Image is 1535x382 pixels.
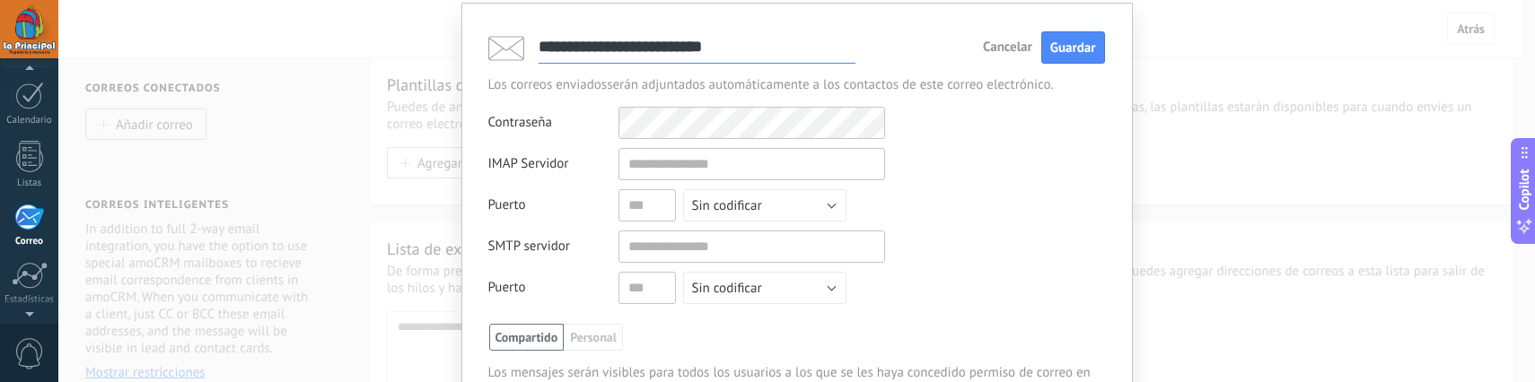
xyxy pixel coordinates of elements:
[4,178,56,189] div: Listas
[692,197,762,214] span: Sin codificar
[488,230,618,263] div: SMTP servidor
[1050,39,1096,56] span: Guardar
[683,189,846,221] button: Sin codificar
[489,324,565,351] span: Compartido
[564,324,623,351] span: Personal
[1515,169,1533,211] span: Copilot
[488,148,618,180] div: IMAP Servidor
[488,76,1105,93] div: Los correos enviados serán adjuntados automáticamente a los contactos de este correo electrónico.
[683,272,846,304] button: Sin codificar
[488,272,618,304] div: Puerto
[4,115,56,126] div: Calendario
[692,280,762,297] span: Sin codificar
[488,107,618,139] div: Contraseña
[1041,31,1105,65] button: Guardar
[488,189,618,221] div: Puerto
[983,41,1032,54] button: Cancelar
[4,236,56,247] div: Correo
[4,294,56,306] div: Estadísticas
